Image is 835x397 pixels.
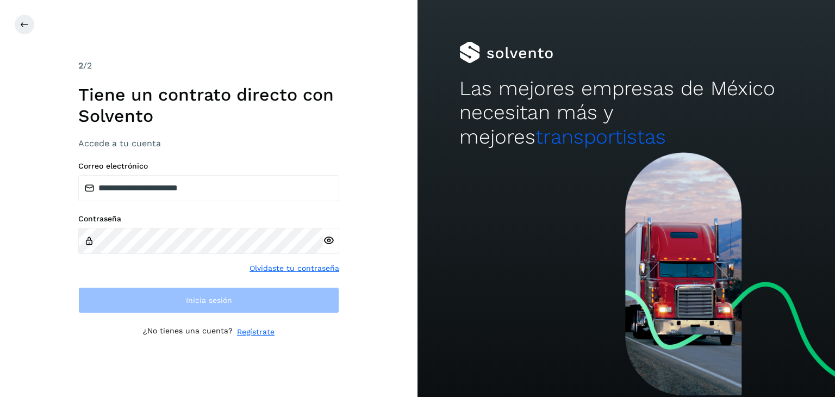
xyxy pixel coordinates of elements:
label: Contraseña [78,214,339,224]
span: Inicia sesión [186,296,232,304]
h3: Accede a tu cuenta [78,138,339,148]
a: Regístrate [237,326,275,338]
a: Olvidaste tu contraseña [250,263,339,274]
button: Inicia sesión [78,287,339,313]
h1: Tiene un contrato directo con Solvento [78,84,339,126]
span: transportistas [535,125,666,148]
p: ¿No tienes una cuenta? [143,326,233,338]
h2: Las mejores empresas de México necesitan más y mejores [459,77,793,149]
div: /2 [78,59,339,72]
label: Correo electrónico [78,162,339,171]
span: 2 [78,60,83,71]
